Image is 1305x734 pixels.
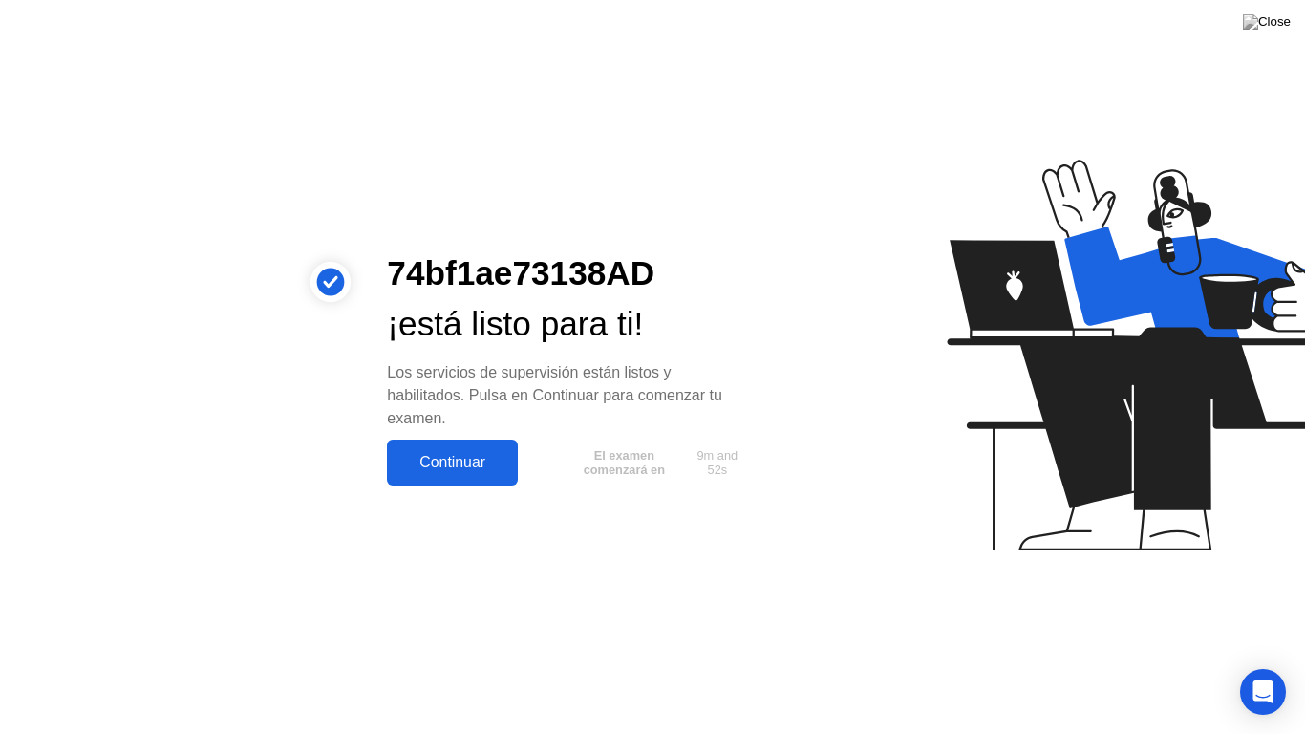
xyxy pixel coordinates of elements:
button: Continuar [387,440,518,486]
div: Continuar [393,454,512,471]
button: El examen comenzará en9m and 52s [527,444,752,481]
div: ¡está listo para ti! [387,299,752,350]
div: Open Intercom Messenger [1240,669,1286,715]
div: 74bf1ae73138AD [387,248,752,299]
img: Close [1243,14,1291,30]
div: Los servicios de supervisión están listos y habilitados. Pulsa en Continuar para comenzar tu examen. [387,361,752,430]
span: 9m and 52s [690,448,745,477]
